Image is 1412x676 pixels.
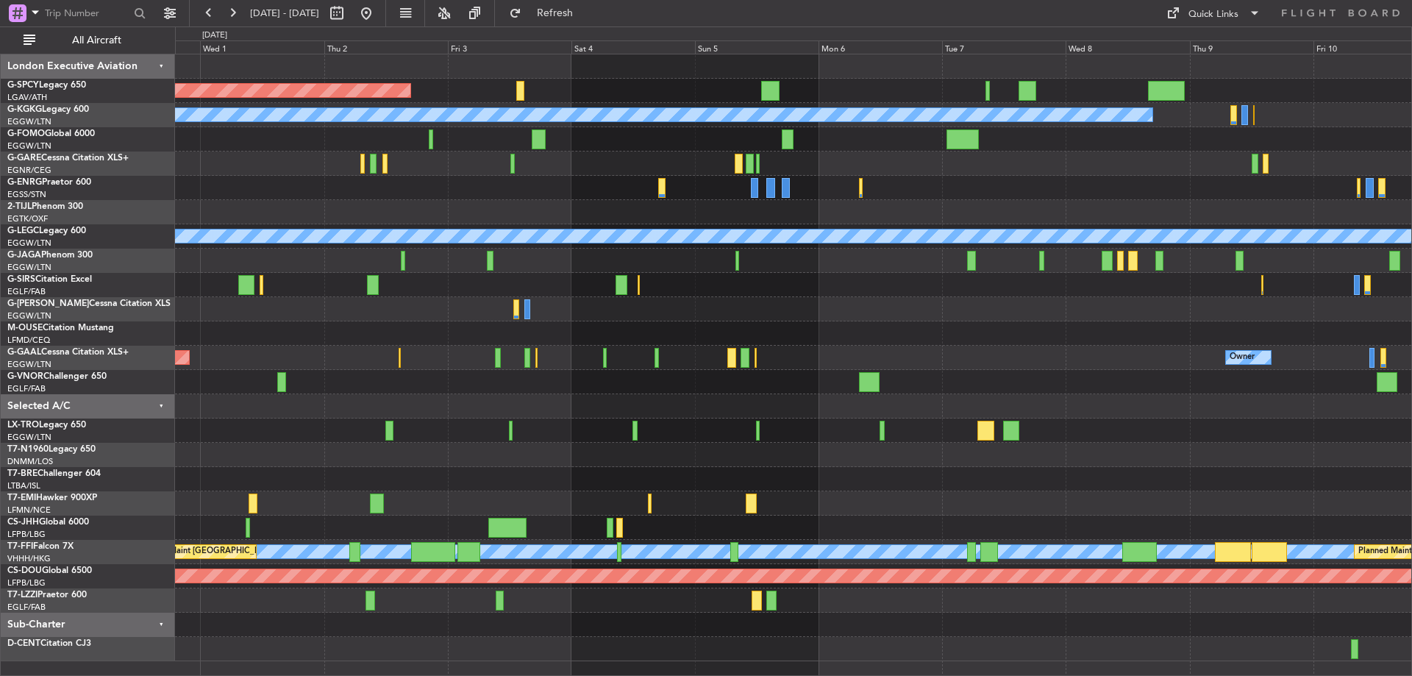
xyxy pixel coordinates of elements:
[7,518,39,527] span: CS-JHH
[7,566,42,575] span: CS-DOU
[7,432,51,443] a: EGGW/LTN
[137,541,368,563] div: Planned Maint [GEOGRAPHIC_DATA] ([GEOGRAPHIC_DATA])
[448,40,571,54] div: Fri 3
[7,445,96,454] a: T7-N1960Legacy 650
[7,286,46,297] a: EGLF/FAB
[7,480,40,491] a: LTBA/ISL
[7,154,129,163] a: G-GARECessna Citation XLS+
[7,178,42,187] span: G-ENRG
[7,189,46,200] a: EGSS/STN
[7,639,91,648] a: D-CENTCitation CJ3
[1159,1,1268,25] button: Quick Links
[250,7,319,20] span: [DATE] - [DATE]
[45,2,129,24] input: Trip Number
[7,92,47,103] a: LGAV/ATH
[7,129,45,138] span: G-FOMO
[7,591,38,599] span: T7-LZZI
[7,591,87,599] a: T7-LZZIPraetor 600
[7,348,129,357] a: G-GAALCessna Citation XLS+
[7,456,53,467] a: DNMM/LOS
[7,116,51,127] a: EGGW/LTN
[7,445,49,454] span: T7-N1960
[7,494,36,502] span: T7-EMI
[7,602,46,613] a: EGLF/FAB
[7,324,114,332] a: M-OUSECitation Mustang
[7,251,41,260] span: G-JAGA
[7,81,86,90] a: G-SPCYLegacy 650
[7,542,33,551] span: T7-FFI
[1230,346,1255,369] div: Owner
[1066,40,1189,54] div: Wed 8
[7,421,86,430] a: LX-TROLegacy 650
[7,81,39,90] span: G-SPCY
[7,577,46,588] a: LFPB/LBG
[7,275,35,284] span: G-SIRS
[942,40,1066,54] div: Tue 7
[7,251,93,260] a: G-JAGAPhenom 300
[7,542,74,551] a: T7-FFIFalcon 7X
[7,335,50,346] a: LFMD/CEQ
[7,383,46,394] a: EGLF/FAB
[7,227,39,235] span: G-LEGC
[7,494,97,502] a: T7-EMIHawker 900XP
[202,29,227,42] div: [DATE]
[7,421,39,430] span: LX-TRO
[7,129,95,138] a: G-FOMOGlobal 6000
[200,40,324,54] div: Wed 1
[502,1,591,25] button: Refresh
[7,372,43,381] span: G-VNOR
[571,40,695,54] div: Sat 4
[7,529,46,540] a: LFPB/LBG
[7,553,51,564] a: VHHH/HKG
[7,518,89,527] a: CS-JHHGlobal 6000
[7,299,89,308] span: G-[PERSON_NAME]
[7,469,38,478] span: T7-BRE
[7,213,48,224] a: EGTK/OXF
[7,639,40,648] span: D-CENT
[7,238,51,249] a: EGGW/LTN
[7,372,107,381] a: G-VNORChallenger 650
[7,469,101,478] a: T7-BREChallenger 604
[38,35,155,46] span: All Aircraft
[695,40,819,54] div: Sun 5
[7,105,89,114] a: G-KGKGLegacy 600
[7,178,91,187] a: G-ENRGPraetor 600
[7,154,41,163] span: G-GARE
[16,29,160,52] button: All Aircraft
[7,324,43,332] span: M-OUSE
[324,40,448,54] div: Thu 2
[1190,40,1313,54] div: Thu 9
[7,105,42,114] span: G-KGKG
[7,262,51,273] a: EGGW/LTN
[7,566,92,575] a: CS-DOUGlobal 6500
[1188,7,1238,22] div: Quick Links
[7,299,171,308] a: G-[PERSON_NAME]Cessna Citation XLS
[7,140,51,152] a: EGGW/LTN
[7,165,51,176] a: EGNR/CEG
[7,310,51,321] a: EGGW/LTN
[7,505,51,516] a: LFMN/NCE
[524,8,586,18] span: Refresh
[7,202,32,211] span: 2-TIJL
[7,227,86,235] a: G-LEGCLegacy 600
[7,202,83,211] a: 2-TIJLPhenom 300
[7,275,92,284] a: G-SIRSCitation Excel
[819,40,942,54] div: Mon 6
[7,359,51,370] a: EGGW/LTN
[7,348,41,357] span: G-GAAL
